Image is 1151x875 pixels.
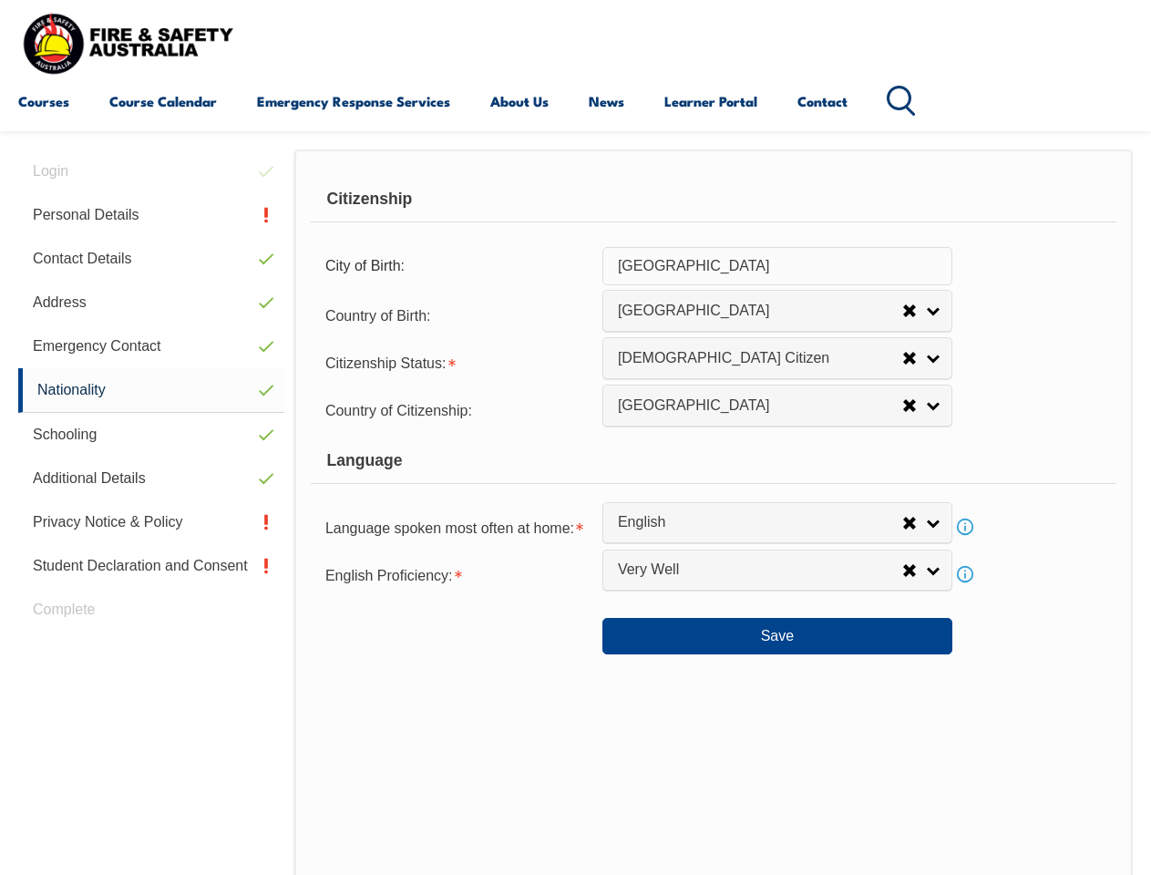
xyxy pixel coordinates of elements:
[325,403,472,418] span: Country of Citizenship:
[18,413,284,457] a: Schooling
[257,79,450,123] a: Emergency Response Services
[311,177,1116,222] div: Citizenship
[952,561,978,587] a: Info
[490,79,549,123] a: About Us
[618,513,902,532] span: English
[18,368,284,413] a: Nationality
[325,308,431,324] span: Country of Birth:
[618,302,902,321] span: [GEOGRAPHIC_DATA]
[311,344,602,380] div: Citizenship Status is required.
[18,457,284,500] a: Additional Details
[618,349,902,368] span: [DEMOGRAPHIC_DATA] Citizen
[18,500,284,544] a: Privacy Notice & Policy
[952,514,978,540] a: Info
[311,509,602,545] div: Language spoken most often at home is required.
[18,237,284,281] a: Contact Details
[589,79,624,123] a: News
[797,79,848,123] a: Contact
[311,438,1116,484] div: Language
[18,544,284,588] a: Student Declaration and Consent
[311,249,602,283] div: City of Birth:
[18,281,284,324] a: Address
[325,355,447,371] span: Citizenship Status:
[311,556,602,592] div: English Proficiency is required.
[18,193,284,237] a: Personal Details
[602,618,952,654] button: Save
[664,79,757,123] a: Learner Portal
[618,561,902,580] span: Very Well
[325,520,574,536] span: Language spoken most often at home:
[18,79,69,123] a: Courses
[18,324,284,368] a: Emergency Contact
[325,568,453,583] span: English Proficiency:
[618,396,902,416] span: [GEOGRAPHIC_DATA]
[109,79,217,123] a: Course Calendar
